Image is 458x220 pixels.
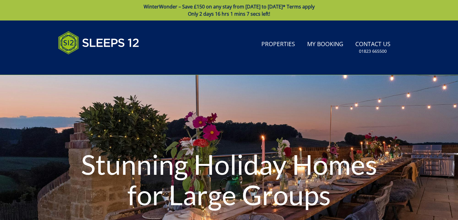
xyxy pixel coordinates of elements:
[259,38,298,51] a: Properties
[305,38,346,51] a: My Booking
[353,38,393,57] a: Contact Us01823 665500
[58,28,139,58] img: Sleeps 12
[359,48,387,54] small: 01823 665500
[188,11,270,17] span: Only 2 days 16 hrs 1 mins 7 secs left!
[55,61,118,67] iframe: Customer reviews powered by Trustpilot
